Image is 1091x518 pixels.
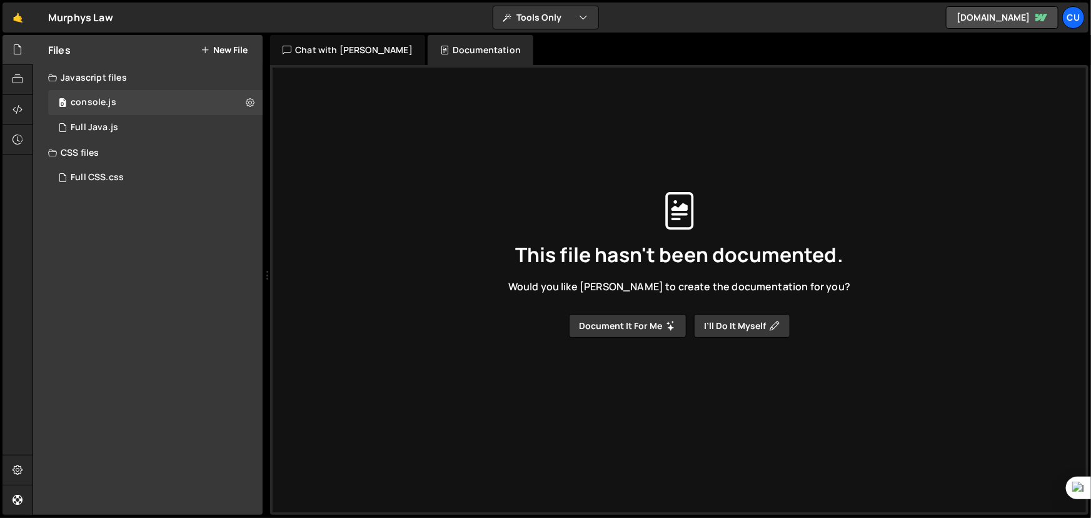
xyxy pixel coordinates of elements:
a: [DOMAIN_NAME] [946,6,1058,29]
button: New File [201,45,248,55]
span: 0 [59,99,66,109]
div: 16375/44305.js [48,115,263,140]
a: 🤙 [3,3,33,33]
button: Document it for me [569,314,686,338]
div: Full Java.js [71,122,118,133]
div: CSS files [33,140,263,165]
a: Cu [1062,6,1085,29]
button: I’ll do it myself [694,314,790,338]
span: Would you like [PERSON_NAME] to create the documentation for you? [508,280,850,293]
div: 16375/44304.css [48,165,263,190]
div: 16375/44287.js [48,90,263,115]
div: console.js [71,97,116,108]
div: Full CSS.css [71,172,124,183]
span: This file hasn't been documented. [515,245,843,265]
div: Documentation [428,35,533,65]
div: Murphys Law [48,10,113,25]
h2: Files [48,43,71,57]
div: Chat with [PERSON_NAME] [270,35,425,65]
button: Tools Only [493,6,598,29]
div: Javascript files [33,65,263,90]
